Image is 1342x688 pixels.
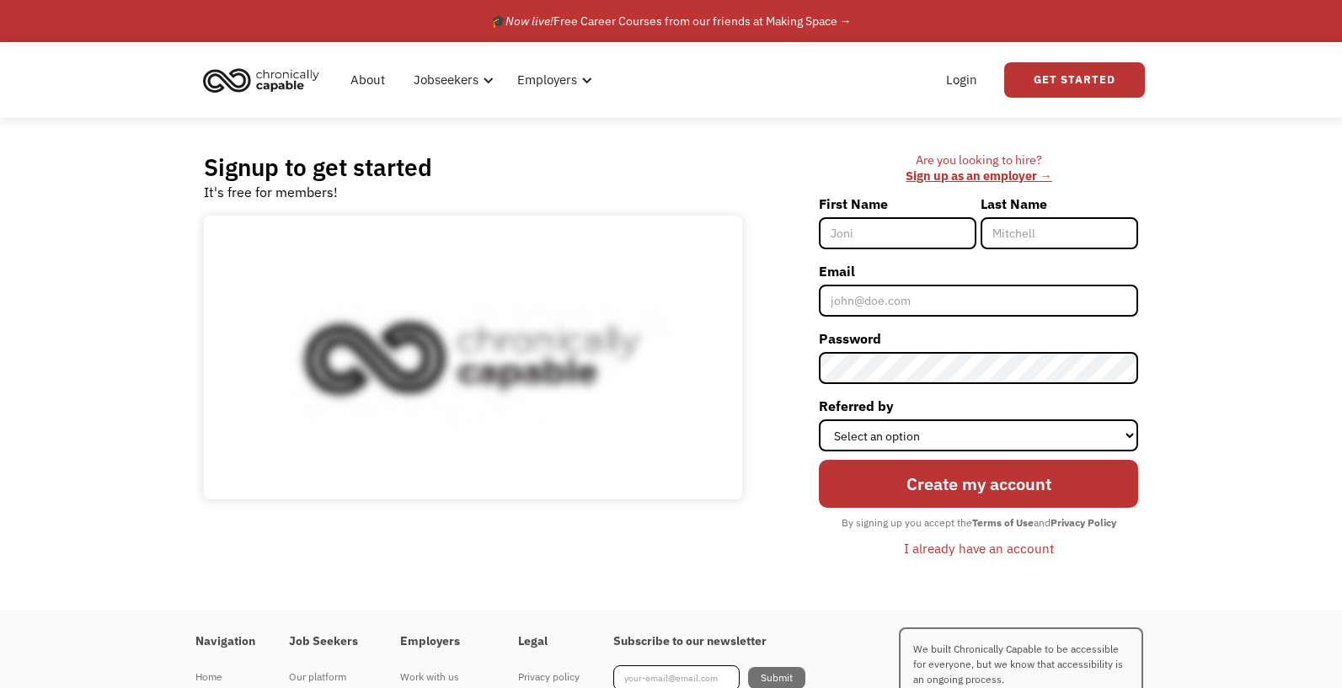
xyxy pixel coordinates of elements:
strong: Privacy Policy [1051,516,1116,529]
div: Employers [507,53,597,107]
input: Create my account [819,460,1138,508]
h4: Navigation [195,634,255,649]
div: Privacy policy [518,667,580,687]
div: Our platform [289,667,366,687]
a: I already have an account [891,534,1067,563]
a: About [340,53,395,107]
div: By signing up you accept the and [833,512,1125,534]
h2: Signup to get started [204,152,432,182]
input: john@doe.com [819,285,1138,317]
h4: Employers [400,634,484,649]
div: Work with us [400,667,484,687]
div: It's free for members! [204,182,338,202]
a: Sign up as an employer → [906,168,1051,184]
div: Jobseekers [414,70,479,90]
h4: Subscribe to our newsletter [613,634,805,649]
input: Joni [819,217,976,249]
label: Password [819,325,1138,352]
label: Email [819,258,1138,285]
form: Member-Signup-Form [819,190,1138,562]
img: Chronically Capable logo [198,61,324,99]
label: Last Name [981,190,1138,217]
label: Referred by [819,392,1138,419]
a: home [198,61,332,99]
h4: Job Seekers [289,634,366,649]
div: Jobseekers [404,53,499,107]
h4: Legal [518,634,580,649]
div: I already have an account [904,538,1054,558]
a: Get Started [1004,62,1145,98]
div: Are you looking to hire? ‍ [819,152,1138,184]
label: First Name [819,190,976,217]
div: 🎓 Free Career Courses from our friends at Making Space → [491,11,852,31]
strong: Terms of Use [972,516,1034,529]
a: Login [936,53,987,107]
div: Home [195,667,255,687]
em: Now live! [505,13,553,29]
div: Employers [517,70,577,90]
input: Mitchell [981,217,1138,249]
